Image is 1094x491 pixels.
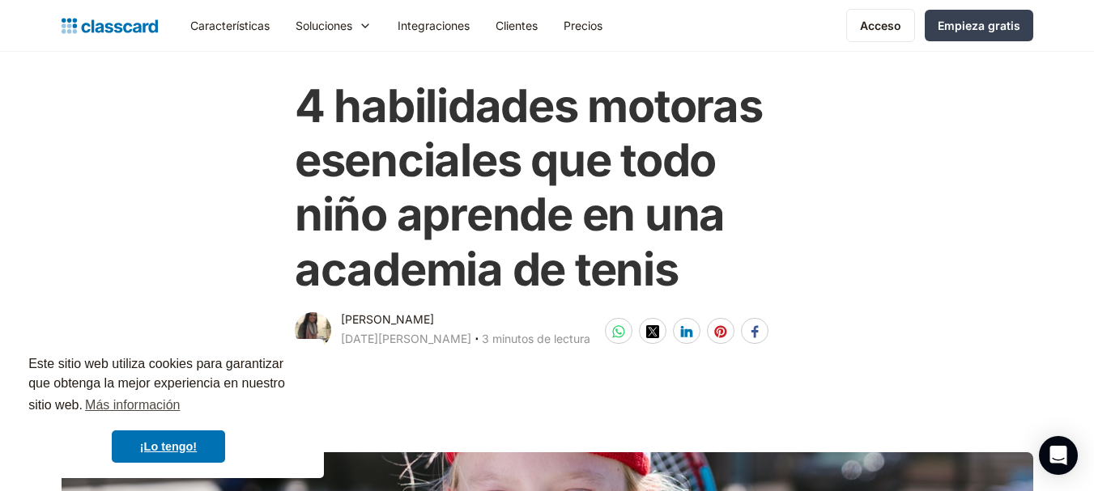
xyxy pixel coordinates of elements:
[612,325,625,338] img: botón blanco para compartir de WhatsApp
[483,7,551,44] a: Clientes
[385,7,483,44] a: Integraciones
[177,7,283,44] a: Características
[475,331,479,347] font: ‧
[140,440,197,453] font: ¡Lo tengo!
[496,19,538,32] font: Clientes
[646,325,659,338] img: botón blanco para compartir en Twitter
[341,332,471,345] font: [DATE][PERSON_NAME]
[1039,436,1078,475] div: Open Intercom Messenger
[85,398,180,412] font: Más información
[925,10,1033,41] a: Empieza gratis
[62,15,158,37] a: hogar
[564,19,602,32] font: Precios
[341,312,434,326] font: [PERSON_NAME]
[398,19,470,32] font: Integraciones
[112,430,225,463] a: Descartar el mensaje de cookies
[13,339,324,478] div: consentimiento de cookies
[714,325,727,338] img: botón blanco para compartir en Pinterest
[482,332,590,345] font: 3 minutos de lectura
[190,19,270,32] font: Características
[680,325,693,338] img: botón para compartir linkedin-white
[295,78,763,297] font: 4 habilidades motoras esenciales que todo niño aprende en una academia de tenis
[938,19,1020,32] font: Empieza gratis
[551,7,615,44] a: Precios
[83,393,183,417] a: Obtenga más información sobre las cookies
[283,7,385,44] div: Soluciones
[860,19,901,32] font: Acceso
[846,9,915,42] a: Acceso
[748,325,761,338] img: botón blanco para compartir en Facebook
[296,19,352,32] font: Soluciones
[28,357,285,412] font: Este sitio web utiliza cookies para garantizar que obtenga la mejor experiencia en nuestro sitio ...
